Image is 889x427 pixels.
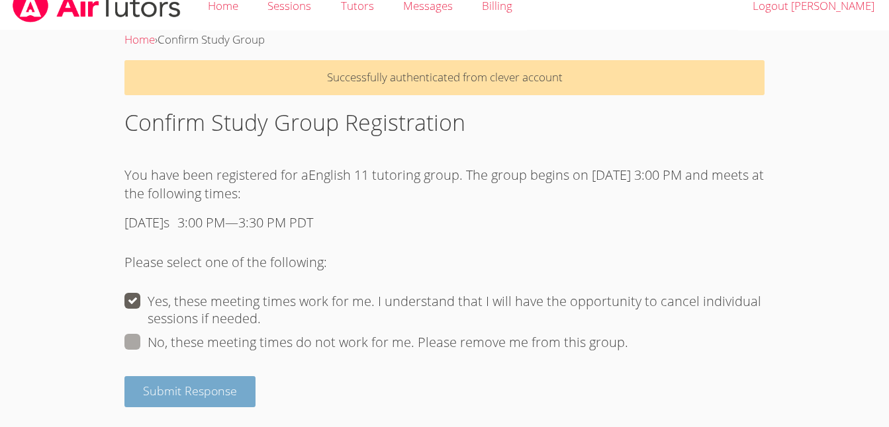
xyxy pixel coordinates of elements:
[158,32,265,47] span: Confirm Study Group
[124,30,765,50] div: ›
[143,383,237,399] span: Submit Response
[124,32,155,47] a: Home
[124,376,256,407] button: Submit Response
[124,243,765,282] p: Please select one of the following:
[124,60,765,95] p: Successfully authenticated from clever account
[124,213,169,232] div: [DATE] s
[124,293,765,327] label: Yes, these meeting times work for me. I understand that I will have the opportunity to cancel ind...
[124,334,628,351] label: No, these meeting times do not work for me. Please remove me from this group.
[177,213,313,232] div: 3:00 PM — 3:30 PM PDT
[124,166,765,203] p: You have been registered for a English 11 tutoring group. The group begins on [DATE] 3:00 PM and ...
[124,106,765,139] h1: Confirm Study Group Registration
